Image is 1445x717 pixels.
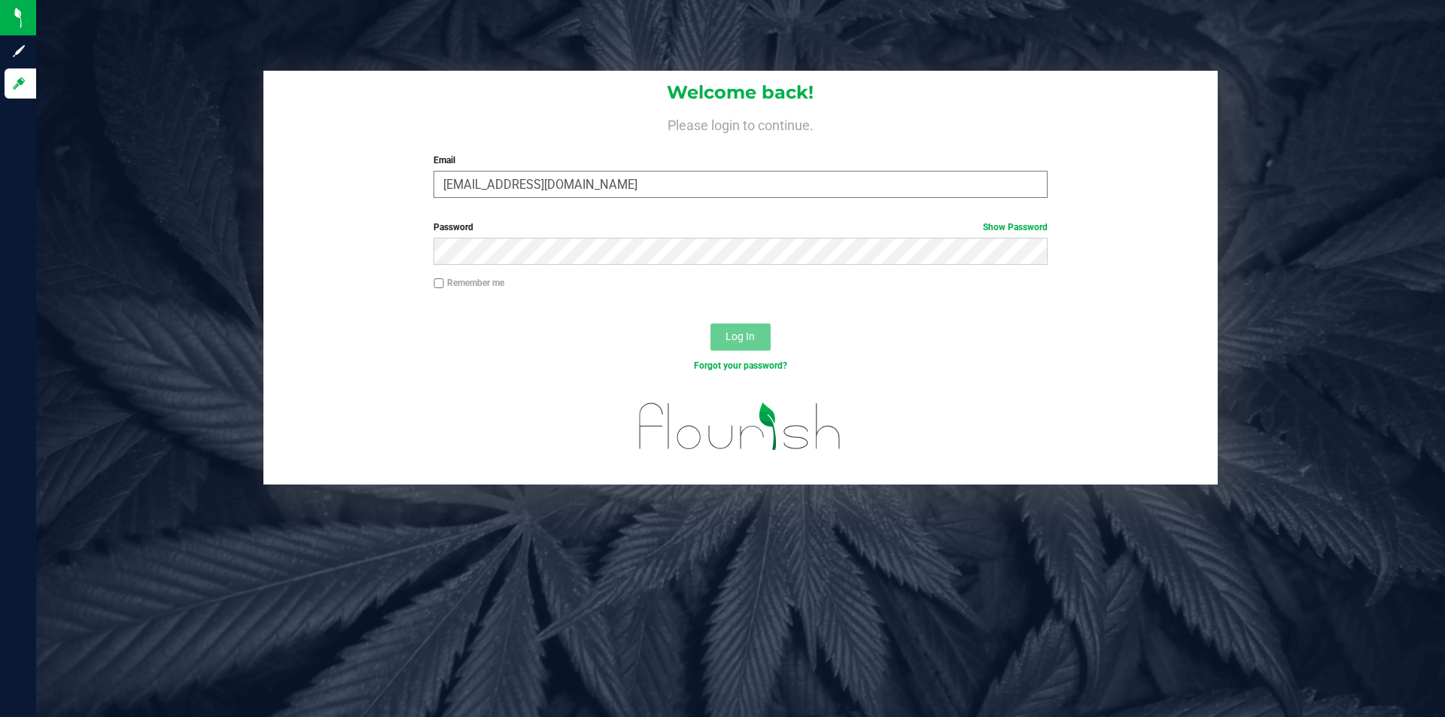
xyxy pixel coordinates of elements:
[433,222,473,232] span: Password
[433,278,444,289] input: Remember me
[433,153,1047,167] label: Email
[621,388,859,465] img: flourish_logo.svg
[710,324,771,351] button: Log In
[11,44,26,59] inline-svg: Sign up
[983,222,1048,232] a: Show Password
[433,276,504,290] label: Remember me
[263,83,1218,102] h1: Welcome back!
[11,76,26,91] inline-svg: Log in
[263,114,1218,132] h4: Please login to continue.
[726,330,755,342] span: Log In
[694,360,787,371] a: Forgot your password?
